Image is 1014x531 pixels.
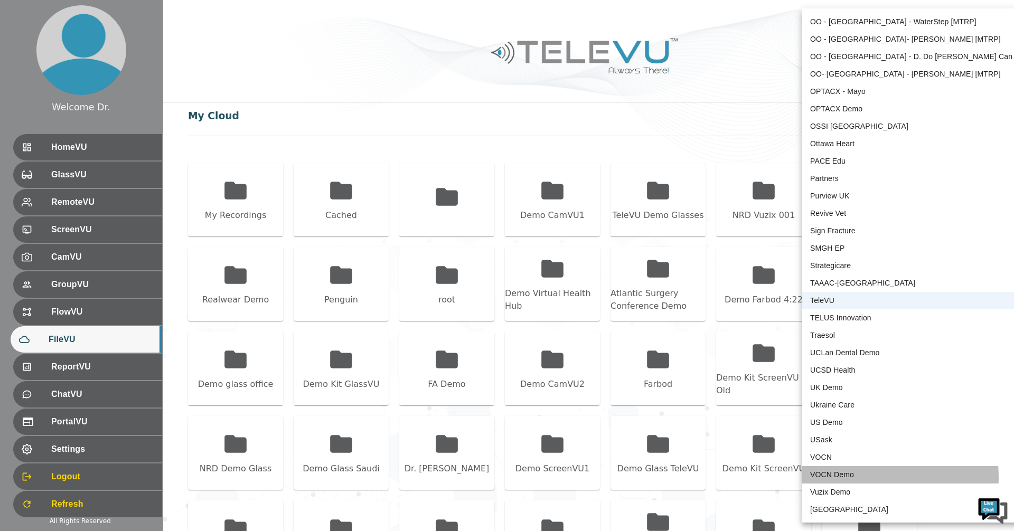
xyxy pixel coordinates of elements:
[61,133,146,240] span: We're online!
[173,5,199,31] div: Minimize live chat window
[977,494,1009,526] img: Chat Widget
[18,49,44,75] img: d_736959983_company_1615157101543_736959983
[5,288,201,325] textarea: Type your message and hit 'Enter'
[55,55,177,69] div: Chat with us now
